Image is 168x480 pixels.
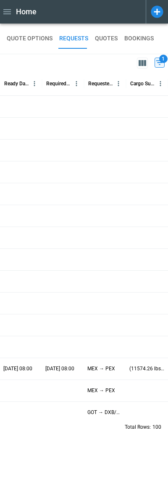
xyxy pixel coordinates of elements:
button: Cargo Summary column menu [155,78,166,89]
p: Total Rows: [125,424,151,431]
p: (11574.26 lbs) Other [129,365,165,372]
div: Ready Date & Time (UTC-04:00) [4,81,29,87]
button: QUOTES [95,29,118,49]
button: REQUESTS [59,29,88,49]
button: Ready Date & Time (UTC-04:00) column menu [29,78,40,89]
button: BOOKINGS [124,29,154,49]
h1: Home [16,7,37,17]
button: Required Date & Time (UTC-04:00) column menu [71,78,82,89]
p: 05/05/26 08:00 [45,365,74,372]
p: MEX → PEX [87,387,115,394]
div: Cargo Summary [130,81,155,87]
button: Requested Route column menu [113,78,124,89]
p: 21/04/26 08:00 [3,365,32,372]
div: Requested Route [88,81,113,87]
span: 1 [159,55,168,63]
p: 100 [152,424,161,431]
p: GOT → DXB/DWC [87,409,123,416]
div: Required Date & Time (UTC-04:00) [46,81,71,87]
p: MEX → PEX [87,365,115,372]
button: QUOTE OPTIONS [7,29,52,49]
